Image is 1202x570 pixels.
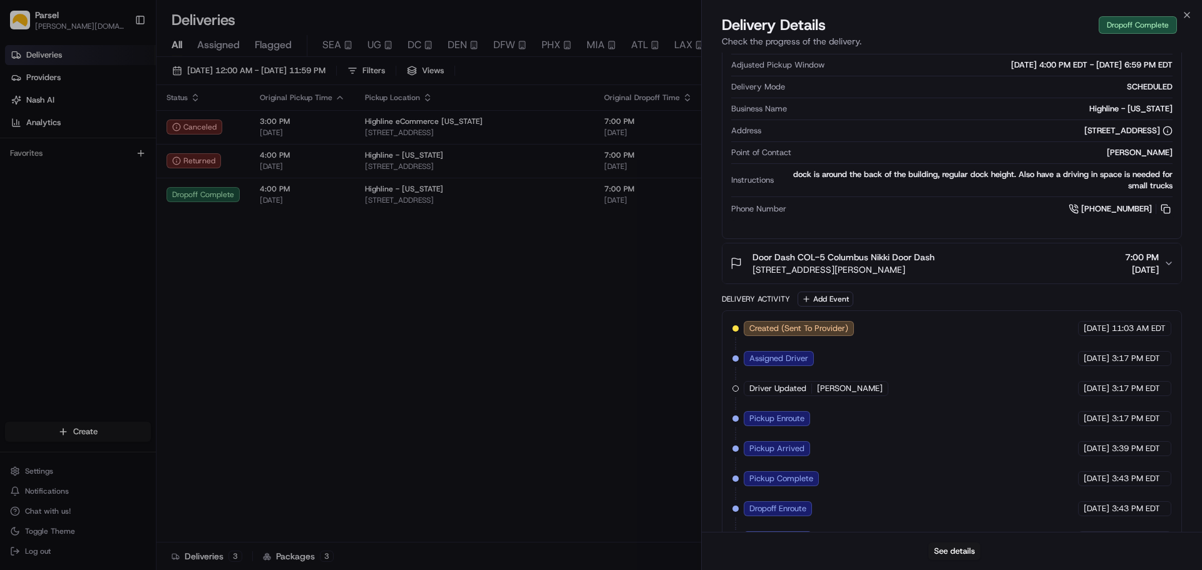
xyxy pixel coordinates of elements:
span: Driver Updated [749,383,806,394]
span: [DATE] [1084,323,1109,334]
span: Delivery Details [722,15,826,35]
span: 3:39 PM EDT [1112,443,1160,454]
div: [DATE] 4:00 PM EDT - [DATE] 6:59 PM EDT [830,59,1173,71]
span: Address [731,125,761,136]
span: 3:43 PM EDT [1112,503,1160,514]
span: [DATE] [1084,353,1109,364]
button: Door Dash COL-5 Columbus Nikki Door Dash[STREET_ADDRESS][PERSON_NAME]7:00 PM[DATE] [722,243,1181,283]
span: 7:00 PM [1125,251,1159,263]
span: Pylon [125,277,152,286]
span: API Documentation [118,246,201,258]
p: Welcome 👋 [13,50,228,70]
span: [DATE] [1084,473,1109,484]
span: [STREET_ADDRESS][PERSON_NAME] [753,263,935,276]
span: [PHONE_NUMBER] [1081,203,1152,215]
button: See details [928,542,980,560]
span: [DATE] [1084,413,1109,424]
span: Delivery Mode [731,81,785,93]
a: 📗Knowledge Base [8,241,101,263]
span: Adjusted Pickup Window [731,59,824,71]
span: Dropoff Enroute [749,503,806,514]
span: [DATE] [1084,383,1109,394]
span: [DATE] [111,194,136,204]
span: Knowledge Base [25,246,96,258]
div: Delivery Activity [722,294,790,304]
span: Pickup Arrived [749,443,804,454]
div: [PERSON_NAME] [796,147,1173,158]
span: 3:17 PM EDT [1112,353,1160,364]
img: 1755196953914-cd9d9cba-b7f7-46ee-b6f5-75ff69acacf5 [26,120,49,142]
span: [PERSON_NAME] [817,383,883,394]
span: [DATE] [1084,443,1109,454]
button: See all [194,160,228,175]
div: Start new chat [56,120,205,132]
button: Start new chat [213,123,228,138]
span: [DATE] [1125,263,1159,276]
span: Door Dash COL-5 Columbus Nikki Door Dash [753,251,935,263]
div: Highline - [US_STATE] [792,103,1173,115]
span: Pickup Enroute [749,413,804,424]
p: Check the progress of the delivery. [722,35,1182,48]
span: Instructions [731,175,774,186]
a: [PHONE_NUMBER] [1069,202,1173,216]
div: dock is around the back of the building, regular dock height. Also have a driving in space is nee... [779,169,1173,191]
span: • [104,194,108,204]
span: Created (Sent To Provider) [749,323,848,334]
img: 1736555255976-a54dd68f-1ca7-489b-9aae-adbdc363a1c4 [13,120,35,142]
span: [DATE] [1084,503,1109,514]
span: Pickup Complete [749,473,813,484]
span: 3:43 PM EDT [1112,473,1160,484]
div: We're available if you need us! [56,132,172,142]
img: Nash [13,13,38,38]
span: [PERSON_NAME] [39,194,101,204]
span: Phone Number [731,203,786,215]
span: 11:03 AM EDT [1112,323,1166,334]
span: Business Name [731,103,787,115]
button: Add Event [798,292,853,307]
div: 💻 [106,247,116,257]
div: [STREET_ADDRESS] [1084,125,1173,136]
span: Assigned Driver [749,353,808,364]
a: Powered byPylon [88,276,152,286]
img: Alex Weir [13,182,33,202]
div: Past conversations [13,163,84,173]
span: 3:17 PM EDT [1112,383,1160,394]
span: Point of Contact [731,147,791,158]
div: SCHEDULED [790,81,1173,93]
div: 📗 [13,247,23,257]
a: 💻API Documentation [101,241,206,263]
input: Clear [33,81,207,94]
span: 3:17 PM EDT [1112,413,1160,424]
